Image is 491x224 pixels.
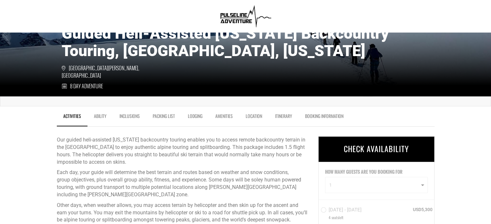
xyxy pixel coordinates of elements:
a: Packing List [146,110,181,126]
p: Our guided heli-assisted [US_STATE] backcountry touring enables you to access remote backcountry ... [57,136,309,166]
p: Other days, when weather allows, you may access terrain by helicopter and then skin up for the as... [57,202,309,224]
a: Ability [87,110,113,126]
span: [GEOGRAPHIC_DATA][PERSON_NAME], [GEOGRAPHIC_DATA] [62,64,154,79]
h1: Guided Heli-Assisted [US_STATE] Backcountry Touring, [GEOGRAPHIC_DATA], [US_STATE] [62,25,430,60]
img: 1638909355.png [218,3,273,29]
a: Location [239,110,269,126]
span: 8 Day Adventure [70,83,103,90]
p: Each day, your guide will determine the best terrain and routes based on weather and snow conditi... [57,169,309,198]
span: CHECK AVAILABILITY [344,143,409,154]
a: BOOKING INFORMATION [299,110,350,126]
a: Amenities [209,110,239,126]
a: Itinerary [269,110,299,126]
a: Inclusions [113,110,146,126]
a: Lodging [181,110,209,126]
a: Activities [57,110,87,126]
